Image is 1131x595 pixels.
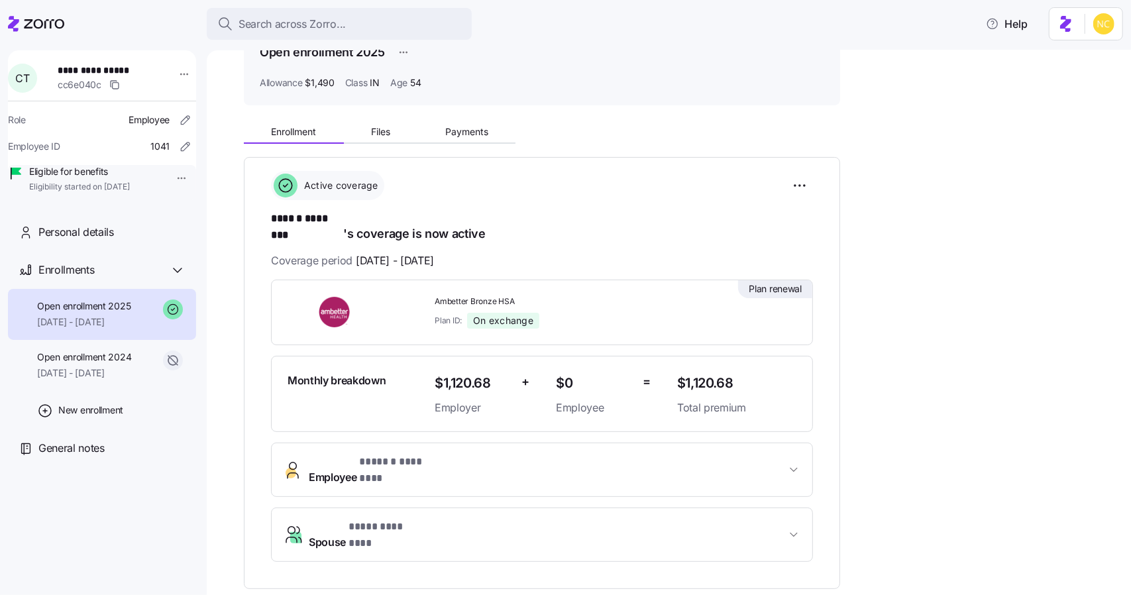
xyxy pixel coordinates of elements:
[38,224,114,241] span: Personal details
[473,315,533,327] span: On exchange
[677,372,796,394] span: $1,120.68
[207,8,472,40] button: Search across Zorro...
[260,44,385,60] h1: Open enrollment 2025
[305,76,334,89] span: $1,490
[239,16,346,32] span: Search across Zorro...
[271,252,434,269] span: Coverage period
[986,16,1028,32] span: Help
[370,76,379,89] span: IN
[435,315,462,326] span: Plan ID:
[975,11,1038,37] button: Help
[38,440,105,457] span: General notes
[58,404,123,417] span: New enrollment
[37,366,131,380] span: [DATE] - [DATE]
[435,296,667,307] span: Ambetter Bronze HSA
[37,315,131,329] span: [DATE] - [DATE]
[300,179,378,192] span: Active coverage
[271,211,813,242] h1: 's coverage is now active
[29,165,130,178] span: Eligible for benefits
[435,372,511,394] span: $1,120.68
[38,262,94,278] span: Enrollments
[8,113,26,127] span: Role
[345,76,368,89] span: Class
[150,140,170,153] span: 1041
[556,372,632,394] span: $0
[435,400,511,416] span: Employer
[309,454,437,486] span: Employee
[29,182,130,193] span: Eligibility started on [DATE]
[1093,13,1114,34] img: e03b911e832a6112bf72643c5874f8d8
[129,113,170,127] span: Employee
[37,351,131,364] span: Open enrollment 2024
[356,252,434,269] span: [DATE] - [DATE]
[58,78,101,91] span: cc6e040c
[371,127,390,136] span: Files
[521,372,529,392] span: +
[410,76,421,89] span: 54
[260,76,302,89] span: Allowance
[8,140,60,153] span: Employee ID
[390,76,407,89] span: Age
[309,519,421,551] span: Spouse
[271,127,316,136] span: Enrollment
[15,73,29,83] span: C T
[749,282,802,296] span: Plan renewal
[288,297,383,327] img: Ambetter
[288,372,386,389] span: Monthly breakdown
[37,299,131,313] span: Open enrollment 2025
[556,400,632,416] span: Employee
[643,372,651,392] span: =
[677,400,796,416] span: Total premium
[445,127,488,136] span: Payments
